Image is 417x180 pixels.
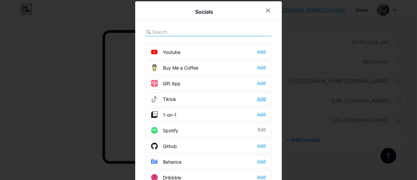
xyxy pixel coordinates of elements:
[257,111,266,118] div: Add
[257,143,266,149] div: Add
[257,64,266,71] div: Add
[151,158,181,165] div: Behance
[258,127,266,134] div: Edit
[151,111,177,118] div: 1-on-1
[151,96,176,102] div: Tiktok
[151,64,198,71] div: Buy Me a Coffee
[195,8,213,16] div: Socials
[257,49,266,55] div: Add
[257,96,266,102] div: Add
[151,143,177,149] div: Github
[151,49,180,55] div: Youtube
[151,127,178,134] div: Spotify
[152,28,224,35] input: Search
[257,80,266,87] div: Add
[151,80,180,87] div: Gift App
[257,158,266,165] div: Add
